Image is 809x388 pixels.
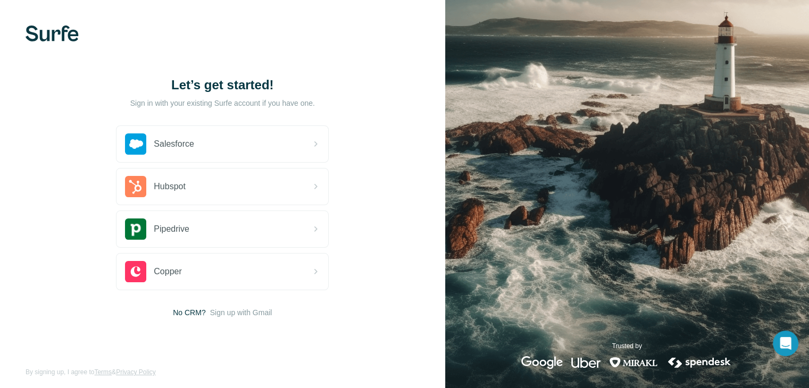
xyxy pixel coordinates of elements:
[609,356,658,369] img: mirakl's logo
[612,341,642,351] p: Trusted by
[210,307,272,318] button: Sign up with Gmail
[571,356,601,369] img: uber's logo
[125,176,146,197] img: hubspot's logo
[154,223,189,235] span: Pipedrive
[666,356,732,369] img: spendesk's logo
[116,368,156,376] a: Privacy Policy
[125,261,146,282] img: copper's logo
[125,133,146,155] img: salesforce's logo
[26,26,79,41] img: Surfe's logo
[773,331,798,356] div: Open Intercom Messenger
[130,98,315,108] p: Sign in with your existing Surfe account if you have one.
[116,77,329,94] h1: Let’s get started!
[173,307,205,318] span: No CRM?
[521,356,563,369] img: google's logo
[154,138,194,150] span: Salesforce
[154,180,186,193] span: Hubspot
[94,368,112,376] a: Terms
[26,367,156,377] span: By signing up, I agree to &
[125,218,146,240] img: pipedrive's logo
[154,265,181,278] span: Copper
